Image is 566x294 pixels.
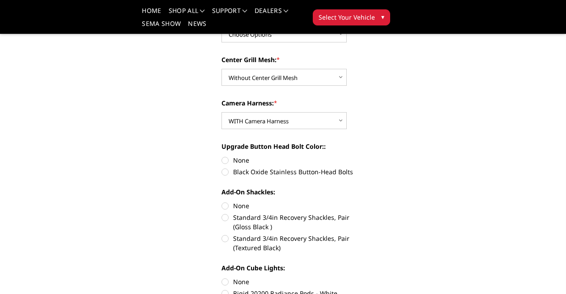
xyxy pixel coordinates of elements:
label: None [221,201,367,210]
label: Standard 3/4in Recovery Shackles, Pair (Textured Black) [221,234,367,252]
label: Center Grill Mesh: [221,55,367,64]
a: Home [142,8,161,21]
span: Select Your Vehicle [319,13,375,22]
a: SEMA Show [142,21,181,34]
label: Camera Harness: [221,98,367,108]
button: Select Your Vehicle [313,9,390,25]
label: Upgrade Button Head Bolt Color:: [221,142,367,151]
label: Add-On Cube Lights: [221,263,367,273]
label: Standard 3/4in Recovery Shackles, Pair (Gloss Black ) [221,213,367,231]
a: shop all [169,8,205,21]
a: Dealers [255,8,289,21]
label: None [221,277,367,286]
label: Black Oxide Stainless Button-Head Bolts [221,167,367,176]
a: Support [212,8,247,21]
span: ▾ [381,12,384,21]
label: Add-On Shackles: [221,187,367,197]
a: News [188,21,206,34]
label: None [221,155,367,165]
